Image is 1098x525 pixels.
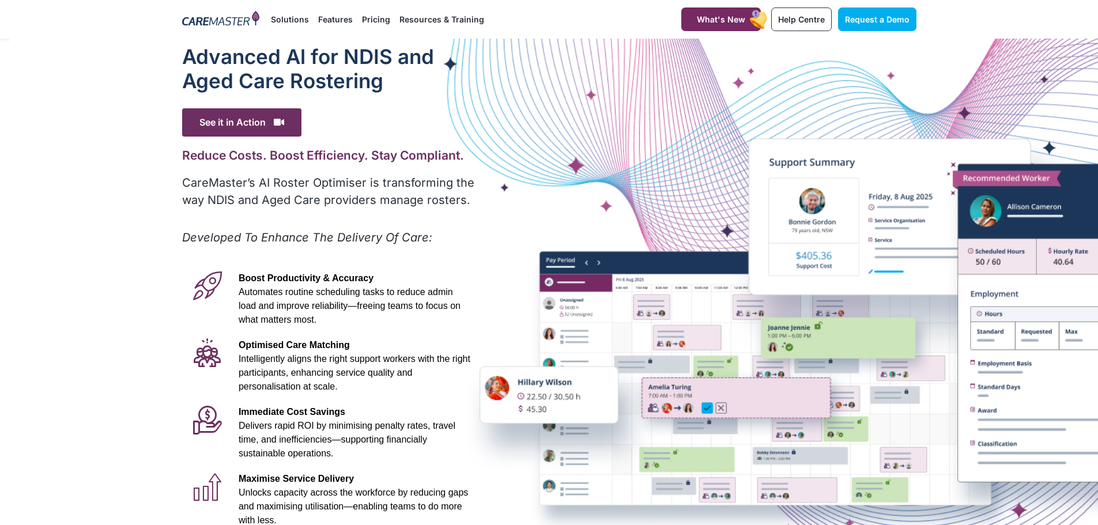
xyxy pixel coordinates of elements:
[182,231,432,244] em: Developed To Enhance The Delivery Of Care:
[239,474,354,484] span: Maximise Service Delivery
[182,108,301,137] span: See it in Action
[182,148,477,163] h2: Reduce Costs. Boost Efficiency. Stay Compliant.
[838,7,916,31] a: Request a Demo
[239,421,455,458] span: Delivers rapid ROI by minimising penalty rates, travel time, and inefficiencies—supporting financ...
[697,14,745,24] span: What's New
[182,11,260,28] img: CareMaster Logo
[239,488,468,525] span: Unlocks capacity across the workforce by reducing gaps and maximising utilisation—enabling teams ...
[239,287,461,324] span: Automates routine scheduling tasks to reduce admin load and improve reliability—freeing teams to ...
[845,14,910,24] span: Request a Demo
[239,340,350,350] span: Optimised Care Matching
[239,273,373,283] span: Boost Productivity & Accuracy
[681,7,761,31] a: What's New
[239,354,470,391] span: Intelligently aligns the right support workers with the right participants, enhancing service qua...
[182,44,477,93] h1: Advanced Al for NDIS and Aged Care Rostering
[182,174,477,209] p: CareMaster’s AI Roster Optimiser is transforming the way NDIS and Aged Care providers manage rost...
[239,407,345,417] span: Immediate Cost Savings
[771,7,832,31] a: Help Centre
[778,14,825,24] span: Help Centre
